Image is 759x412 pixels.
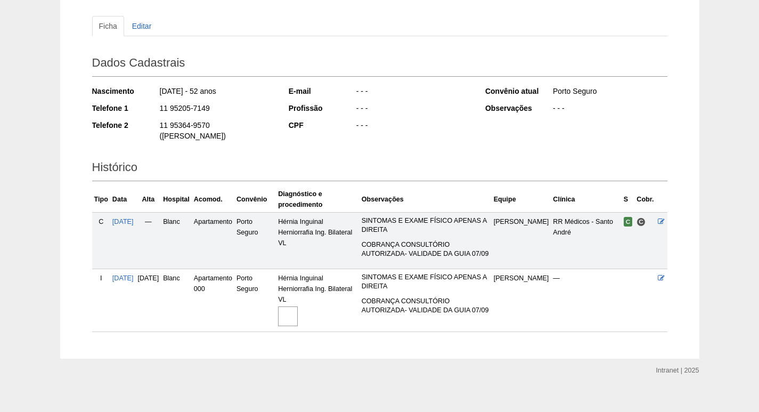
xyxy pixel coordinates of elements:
span: Confirmada [624,217,633,227]
div: [DATE] - 52 anos [159,86,274,99]
th: Clínica [551,187,621,213]
div: C [94,216,108,227]
div: Telefone 1 [92,103,159,114]
td: Porto Seguro [234,212,276,269]
td: [PERSON_NAME] [492,212,551,269]
th: Cobr. [634,187,656,213]
th: Equipe [492,187,551,213]
th: Acomod. [192,187,234,213]
div: - - - [355,86,471,99]
td: Blanc [161,212,192,269]
th: Tipo [92,187,110,213]
span: [DATE] [138,274,159,282]
a: Editar [125,16,159,36]
span: Consultório [636,217,646,227]
div: I [94,273,108,284]
td: RR Médicos - Santo André [551,212,621,269]
h2: Dados Cadastrais [92,52,667,77]
h2: Histórico [92,157,667,181]
th: Diagnóstico e procedimento [276,187,360,213]
p: SINTOMAS E EXAME FÍSICO APENAS A DIREITA [362,273,489,291]
th: Convênio [234,187,276,213]
td: — [551,269,621,332]
div: 11 95364-9570 ([PERSON_NAME]) [159,120,274,144]
div: E-mail [289,86,355,96]
p: COBRANÇA CONSULTÓRIO AUTORIZADA- VALIDADE DA GUIA 07/09 [362,240,489,258]
div: - - - [355,120,471,133]
th: S [622,187,635,213]
td: Porto Seguro [234,269,276,332]
td: Hérnia Inguinal Herniorrafia Ing. Bilateral VL [276,269,360,332]
td: — [136,212,161,269]
td: [PERSON_NAME] [492,269,551,332]
div: CPF [289,120,355,131]
th: Hospital [161,187,192,213]
p: SINTOMAS E EXAME FÍSICO APENAS A DIREITA [362,216,489,235]
td: Apartamento [192,212,234,269]
div: Convênio atual [485,86,552,96]
p: COBRANÇA CONSULTÓRIO AUTORIZADA- VALIDADE DA GUIA 07/09 [362,297,489,315]
div: 11 95205-7149 [159,103,274,116]
th: Observações [360,187,492,213]
td: Blanc [161,269,192,332]
div: Nascimento [92,86,159,96]
td: Hérnia Inguinal Herniorrafia Ing. Bilateral VL [276,212,360,269]
th: Alta [136,187,161,213]
div: - - - [552,103,667,116]
th: Data [110,187,136,213]
div: - - - [355,103,471,116]
a: [DATE] [112,218,134,225]
div: Telefone 2 [92,120,159,131]
div: Porto Seguro [552,86,667,99]
a: Ficha [92,16,124,36]
div: Intranet | 2025 [656,365,699,376]
a: [DATE] [112,274,134,282]
div: Observações [485,103,552,114]
div: Profissão [289,103,355,114]
td: Apartamento 000 [192,269,234,332]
